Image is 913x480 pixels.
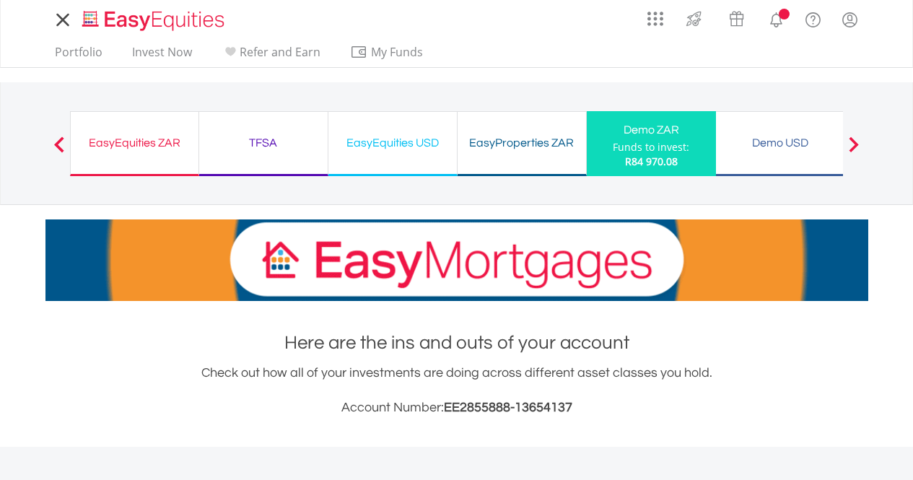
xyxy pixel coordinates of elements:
[79,133,190,153] div: EasyEquities ZAR
[725,7,748,30] img: vouchers-v2.svg
[45,330,868,356] h1: Here are the ins and outs of your account
[613,140,689,154] div: Funds to invest:
[45,398,868,418] h3: Account Number:
[682,7,706,30] img: thrive-v2.svg
[337,133,448,153] div: EasyEquities USD
[839,144,868,158] button: Next
[444,401,572,414] span: EE2855888-13654137
[795,4,831,32] a: FAQ's and Support
[350,43,445,61] span: My Funds
[725,133,836,153] div: Demo USD
[77,4,230,32] a: Home page
[466,133,577,153] div: EasyProperties ZAR
[595,120,707,140] div: Demo ZAR
[79,9,230,32] img: EasyEquities_Logo.png
[208,133,319,153] div: TFSA
[715,4,758,30] a: Vouchers
[638,4,673,27] a: AppsGrid
[216,45,326,67] a: Refer and Earn
[625,154,678,168] span: R84 970.08
[647,11,663,27] img: grid-menu-icon.svg
[126,45,198,67] a: Invest Now
[45,219,868,301] img: EasyMortage Promotion Banner
[45,144,74,158] button: Previous
[240,44,320,60] span: Refer and Earn
[758,4,795,32] a: Notifications
[45,363,868,418] div: Check out how all of your investments are doing across different asset classes you hold.
[49,45,108,67] a: Portfolio
[831,4,868,35] a: My Profile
